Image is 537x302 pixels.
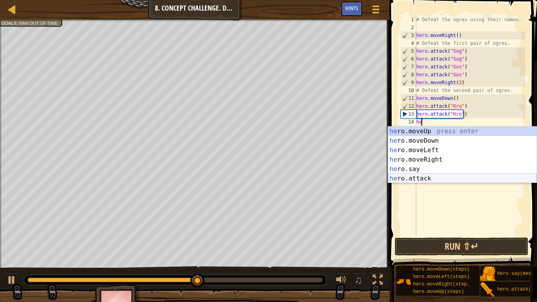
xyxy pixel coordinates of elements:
img: portrait.png [396,274,411,289]
button: Run ⇧↵ [395,238,528,256]
div: 9 [401,79,416,87]
div: 3 [401,31,416,39]
div: 8 [401,71,416,79]
span: : [17,20,19,26]
div: 5 [401,47,416,55]
div: 1 [401,16,416,24]
div: 2 [401,24,416,31]
span: hero.moveDown(steps) [413,267,470,272]
span: hero.moveLeft(steps) [413,274,470,280]
button: Ctrl + P: Play [4,273,20,289]
button: ♫ [353,273,366,289]
span: Ran out of time [19,20,58,26]
span: ♫ [355,274,362,286]
div: 14 [401,118,416,126]
img: portrait.png [480,267,495,282]
div: 10 [401,87,416,94]
button: Show game menu [366,2,386,20]
div: 12 [401,102,416,110]
span: Hints [345,4,358,12]
span: hero.moveUp(steps) [413,289,464,295]
div: 7 [401,63,416,71]
div: 6 [401,55,416,63]
button: Toggle fullscreen [370,273,386,289]
button: Adjust volume [333,273,349,289]
div: 4 [401,39,416,47]
span: hero.moveRight(steps) [413,282,473,287]
div: 13 [401,110,416,118]
div: 15 [401,126,416,134]
span: Goals [1,20,17,26]
img: portrait.png [480,282,495,297]
div: 11 [401,94,416,102]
